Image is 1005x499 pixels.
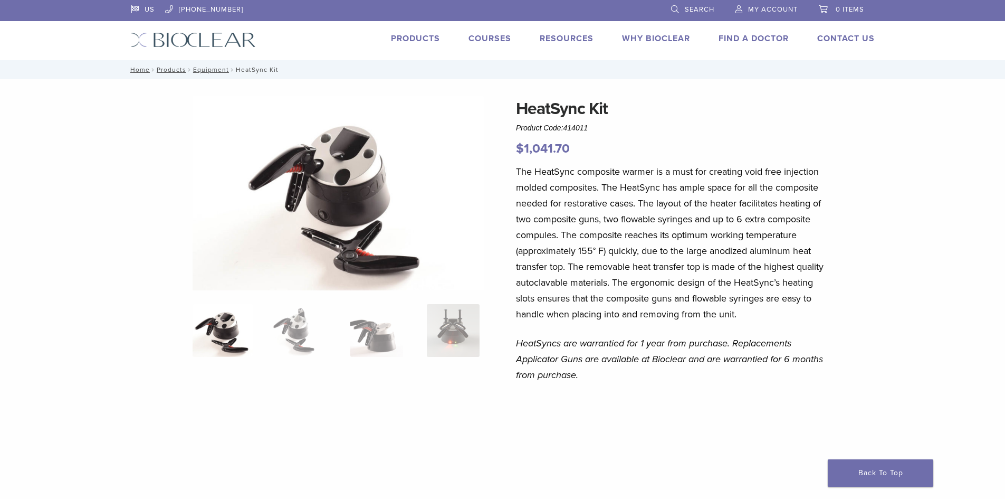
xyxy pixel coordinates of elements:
img: HeatSync-Kit-4-324x324.jpg [193,304,253,357]
img: HeatSync Kit - Image 2 [273,304,326,357]
img: HeatSync Kit - Image 4 [427,304,480,357]
a: Products [157,66,186,73]
span: / [186,67,193,72]
span: Product Code: [516,124,588,132]
em: HeatSyncs are warrantied for 1 year from purchase. Replacements Applicator Guns are available at ... [516,337,823,381]
span: Search [685,5,714,14]
span: 414011 [563,124,588,132]
a: Find A Doctor [719,33,789,44]
a: Products [391,33,440,44]
bdi: 1,041.70 [516,141,570,156]
a: Resources [540,33,594,44]
span: $ [516,141,524,156]
a: Back To Top [828,459,933,487]
a: Courses [468,33,511,44]
span: / [150,67,157,72]
img: HeatSync Kit - Image 3 [350,304,403,357]
a: Contact Us [817,33,875,44]
nav: HeatSync Kit [123,60,883,79]
span: My Account [748,5,798,14]
h1: HeatSync Kit [516,96,826,121]
span: / [229,67,236,72]
a: Home [127,66,150,73]
a: Equipment [193,66,229,73]
img: HeatSync Kit-4 [193,96,484,291]
img: Bioclear [131,32,256,48]
span: 0 items [836,5,864,14]
p: The HeatSync composite warmer is a must for creating void free injection molded composites. The H... [516,164,826,322]
a: Why Bioclear [622,33,690,44]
